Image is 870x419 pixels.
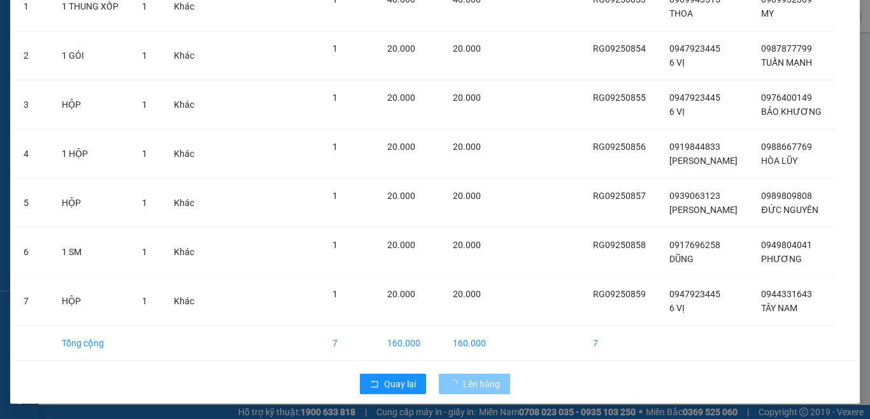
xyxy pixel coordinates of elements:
span: 20.000 [453,43,481,54]
span: 20.000 [453,142,481,152]
span: 1 [142,1,147,11]
strong: [STREET_ADDRESS] Châu [97,73,203,101]
span: 20.000 [387,191,415,201]
span: VP Rạch Giá [5,36,71,50]
span: 20.000 [387,142,415,152]
span: 0947923445 [669,92,720,103]
td: 1 HỘP [52,129,132,179]
td: HỘP [52,277,132,326]
td: Tổng cộng [52,326,132,361]
span: Điện thoại: [5,82,94,124]
span: 1 [142,99,147,110]
span: 1 [142,198,147,208]
td: 2 [13,31,52,80]
td: Khác [164,277,206,326]
span: 20.000 [387,240,415,250]
button: rollbackQuay lại [360,374,426,394]
button: Lên hàng [439,374,510,394]
td: HỘP [52,179,132,228]
td: 7 [13,277,52,326]
span: Địa chỉ: [5,52,96,80]
span: 1 [332,92,338,103]
span: THOA [669,8,693,18]
td: Khác [164,31,206,80]
span: 0949804041 [761,240,812,250]
span: Quay lại [384,377,416,391]
span: 0976400149 [761,92,812,103]
span: 1 [142,247,147,257]
td: Khác [164,179,206,228]
span: RG09250855 [593,92,646,103]
span: DŨNG [669,254,694,264]
span: 1 [332,142,338,152]
span: 20.000 [453,92,481,103]
span: RG09250857 [593,191,646,201]
span: BẢO KHƯƠNG [761,107,822,117]
span: 0939063123 [669,191,720,201]
span: HÒA LŨY [761,156,797,166]
span: 20.000 [387,92,415,103]
span: rollback [370,379,379,390]
td: Khác [164,129,206,179]
td: 7 [322,326,377,361]
span: loading [449,379,463,388]
td: Khác [164,80,206,129]
span: PHƯƠNG [761,254,802,264]
span: 0947923445 [669,289,720,299]
td: 1 SM [52,228,132,277]
td: 1 GÓI [52,31,132,80]
td: 160.000 [443,326,498,361]
td: 3 [13,80,52,129]
span: 0919844833 [669,142,720,152]
span: 20.000 [387,43,415,54]
span: 20.000 [387,289,415,299]
td: 6 [13,228,52,277]
span: 1 [332,191,338,201]
strong: 260A, [PERSON_NAME] [5,52,96,80]
span: Địa chỉ: [97,59,203,101]
span: 20.000 [453,289,481,299]
span: TÂY NAM [761,303,797,313]
span: VP [GEOGRAPHIC_DATA] [97,29,211,57]
span: 0988667769 [761,142,812,152]
span: ĐỨC NGUYÊN [761,205,818,215]
span: [PERSON_NAME] [669,156,738,166]
span: TUẤN MẠNH [761,57,812,68]
span: 0987877799 [761,43,812,54]
td: HỘP [52,80,132,129]
td: 4 [13,129,52,179]
span: 0947923445 [669,43,720,54]
span: 0989809808 [761,191,812,201]
span: [PERSON_NAME] [669,205,738,215]
td: 5 [13,179,52,228]
span: 0944331643 [761,289,812,299]
span: RG09250856 [593,142,646,152]
span: 1 [332,289,338,299]
span: RG09250859 [593,289,646,299]
td: 160.000 [377,326,443,361]
span: MY [761,8,774,18]
span: 1 [332,43,338,54]
span: Lên hàng [463,377,500,391]
span: 20.000 [453,191,481,201]
span: 1 [142,296,147,306]
span: RG09250854 [593,43,646,54]
td: Khác [164,228,206,277]
td: 7 [583,326,659,361]
span: 0917696258 [669,240,720,250]
span: 1 [142,50,147,61]
span: 6 VỊ [669,57,685,68]
span: 6 VỊ [669,107,685,117]
span: 20.000 [453,240,481,250]
span: 6 VỊ [669,303,685,313]
strong: NHÀ XE [PERSON_NAME] [20,6,197,24]
span: 1 [332,240,338,250]
span: RG09250858 [593,240,646,250]
span: 1 [142,149,147,159]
